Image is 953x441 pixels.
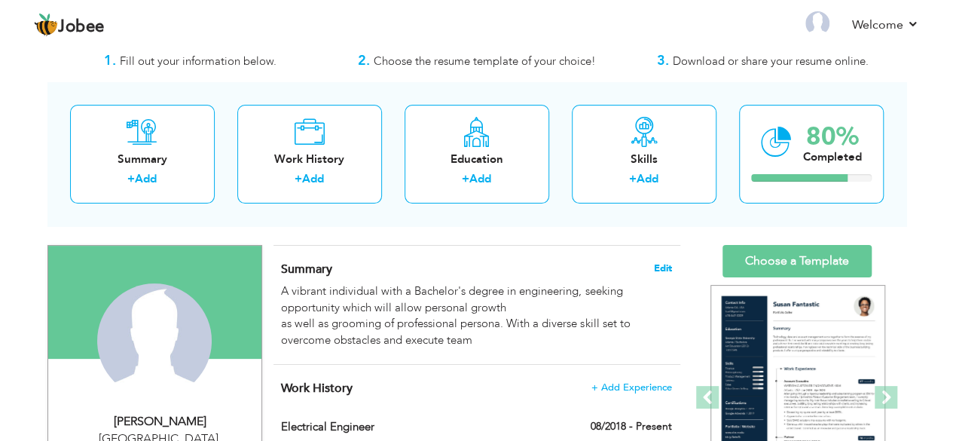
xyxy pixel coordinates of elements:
[584,152,704,167] div: Skills
[673,54,869,69] span: Download or share your resume online.
[104,51,116,70] strong: 1.
[281,380,353,397] span: Work History
[722,245,872,277] a: Choose a Template
[803,124,862,149] div: 80%
[358,51,370,70] strong: 2.
[60,413,261,430] div: [PERSON_NAME]
[120,54,276,69] span: Fill out your information below.
[374,54,596,69] span: Choose the resume template of your choice!
[135,171,157,186] a: Add
[417,152,537,167] div: Education
[281,283,671,348] div: A vibrant individual with a Bachelor's degree in engineering, seeking opportunity which will allo...
[462,171,469,187] label: +
[805,11,829,35] img: Profile Img
[281,419,534,435] label: Electrical Engineer
[302,171,324,186] a: Add
[97,283,212,398] img: SHAHZAIB KHAN
[803,149,862,165] div: Completed
[637,171,658,186] a: Add
[58,19,105,35] span: Jobee
[249,152,370,167] div: Work History
[629,171,637,187] label: +
[469,171,491,186] a: Add
[591,382,672,393] span: + Add Experience
[281,381,671,396] h4: This helps to show the companies you have worked for.
[281,262,671,277] h4: Adding a summary is a quick and easy way to highlight your experience and interests.
[591,419,672,434] label: 08/2018 - Present
[852,16,919,34] a: Welcome
[34,13,58,37] img: jobee.io
[34,13,105,37] a: Jobee
[654,263,672,274] span: Edit
[281,261,332,277] span: Summary
[82,152,203,167] div: Summary
[295,171,302,187] label: +
[657,51,669,70] strong: 3.
[127,171,135,187] label: +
